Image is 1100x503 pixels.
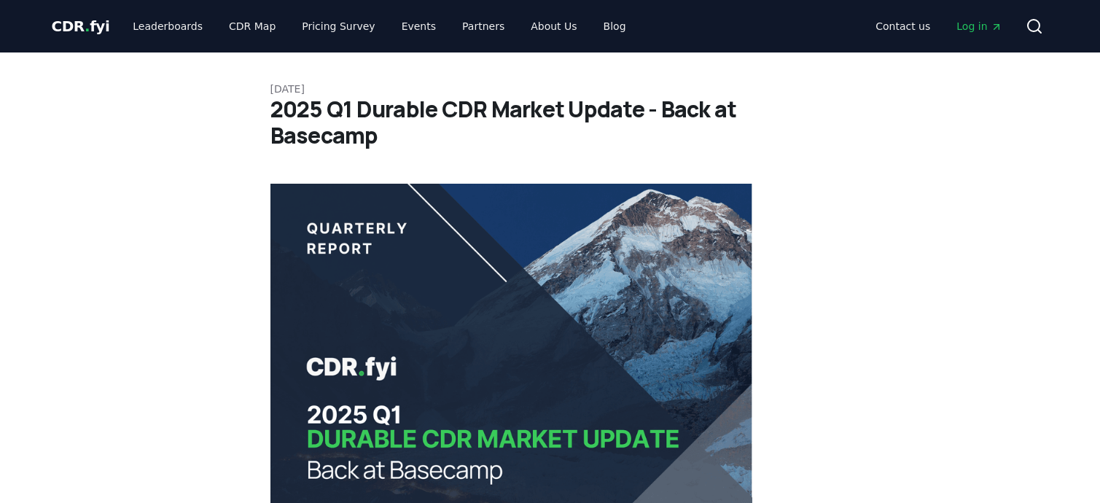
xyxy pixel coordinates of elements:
span: CDR fyi [52,17,110,35]
nav: Main [864,13,1013,39]
a: Leaderboards [121,13,214,39]
a: Blog [592,13,638,39]
h1: 2025 Q1 Durable CDR Market Update - Back at Basecamp [270,96,830,149]
a: Events [390,13,448,39]
a: Contact us [864,13,942,39]
a: Partners [450,13,516,39]
a: Pricing Survey [290,13,386,39]
p: [DATE] [270,82,830,96]
a: CDR Map [217,13,287,39]
nav: Main [121,13,637,39]
a: About Us [519,13,588,39]
a: CDR.fyi [52,16,110,36]
a: Log in [945,13,1013,39]
span: . [85,17,90,35]
span: Log in [956,19,1002,34]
